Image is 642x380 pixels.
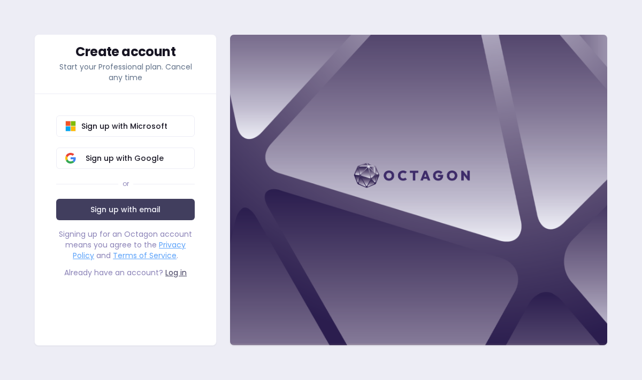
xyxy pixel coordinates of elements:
span: Sign up with Microsoft [63,121,186,131]
a: Sign up with email [56,199,195,220]
a: Terms of Service [113,250,177,261]
a: Privacy Policy [73,239,186,261]
div: Already have an account? [56,267,195,278]
p: Start your Professional plan. Cancel any time [56,61,195,83]
div: Create account [56,45,195,58]
div: or [123,180,129,188]
button: Sign up with Google [56,148,195,169]
span: Sign up with Google [63,153,186,164]
div: Signing up for an Octagon account means you agree to the and . [56,229,195,261]
a: Log in [165,267,187,278]
button: Sign up with Microsoft [56,115,195,137]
